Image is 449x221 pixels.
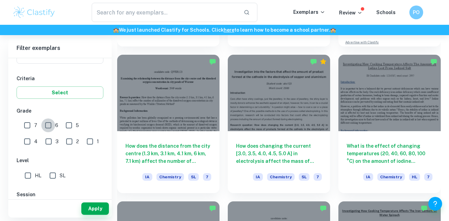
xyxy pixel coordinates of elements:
span: 3 [55,138,59,145]
span: Chemistry [156,173,184,181]
span: SL [299,173,309,181]
h6: How does changing the current [3.0, 3.5, 4.0, 4.5, 5.0 A] in electrolysis affect the mass of prod... [236,142,322,165]
button: Help and Feedback [428,197,442,211]
span: 7 [424,173,432,181]
img: Marked [209,58,216,65]
span: SL [188,173,199,181]
img: Marked [310,58,317,65]
img: Marked [320,205,327,212]
span: Chemistry [267,173,295,181]
span: 5 [76,122,79,129]
button: PO [409,6,423,19]
a: Schools [376,10,396,15]
h6: PO [412,9,420,16]
a: What is the effect of changing temperatures (20, 40, 60, 80, 100 °C) on the amount of iodine rema... [338,55,441,193]
span: HL [409,173,420,181]
span: 1 [97,138,99,145]
a: Advertise with Clastify [345,40,379,45]
button: Select [17,86,103,99]
span: IA [363,173,373,181]
span: 2 [76,138,79,145]
h6: Criteria [17,75,103,82]
span: Chemistry [377,173,405,181]
span: 7 [314,173,322,181]
img: Clastify logo [12,6,56,19]
img: Marked [209,205,216,212]
span: SL [60,172,65,179]
span: HL [35,172,41,179]
span: 6 [55,122,58,129]
h6: Level [17,157,103,164]
span: IA [142,173,152,181]
h6: We just launched Clastify for Schools. Click to learn how to become a school partner. [1,26,448,34]
div: Premium [320,58,327,65]
p: Review [339,9,363,17]
span: IA [253,173,263,181]
span: 4 [34,138,38,145]
img: Marked [421,205,428,212]
span: 7 [34,122,37,129]
p: Exemplars [293,8,325,16]
a: How does changing the current [3.0, 3.5, 4.0, 4.5, 5.0 A] in electrolysis affect the mass of prod... [228,55,330,193]
h6: Session [17,191,103,198]
h6: How does the distance from the city centre (1.3 km, 3.1 km, 4.1 km, 6 km, 7.1 km) affect the numb... [125,142,211,165]
a: How does the distance from the city centre (1.3 km, 3.1 km, 4.1 km, 6 km, 7.1 km) affect the numb... [117,55,220,193]
h6: Grade [17,107,103,115]
span: 🏫 [113,27,119,33]
span: 🏫 [330,27,336,33]
h6: Filter exemplars [8,39,112,58]
img: Marked [430,58,437,65]
span: 7 [203,173,211,181]
a: here [224,27,234,33]
button: Apply [81,202,109,215]
input: Search for any exemplars... [92,3,238,22]
h6: What is the effect of changing temperatures (20, 40, 60, 80, 100 °C) on the amount of iodine rema... [347,142,432,165]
